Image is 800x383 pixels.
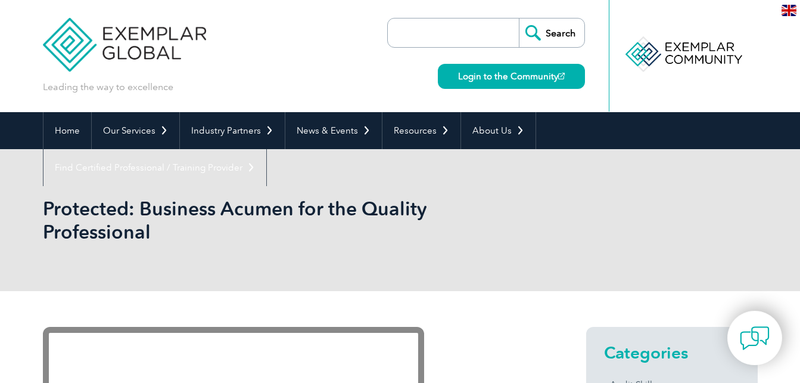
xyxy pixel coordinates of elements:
[558,73,565,79] img: open_square.png
[285,112,382,149] a: News & Events
[43,81,173,94] p: Leading the way to excellence
[438,64,585,89] a: Login to the Community
[604,343,740,362] h2: Categories
[43,112,91,149] a: Home
[782,5,796,16] img: en
[461,112,536,149] a: About Us
[43,197,500,243] h1: Protected: Business Acumen for the Quality Professional
[519,18,584,47] input: Search
[180,112,285,149] a: Industry Partners
[740,323,770,353] img: contact-chat.png
[92,112,179,149] a: Our Services
[382,112,460,149] a: Resources
[43,149,266,186] a: Find Certified Professional / Training Provider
